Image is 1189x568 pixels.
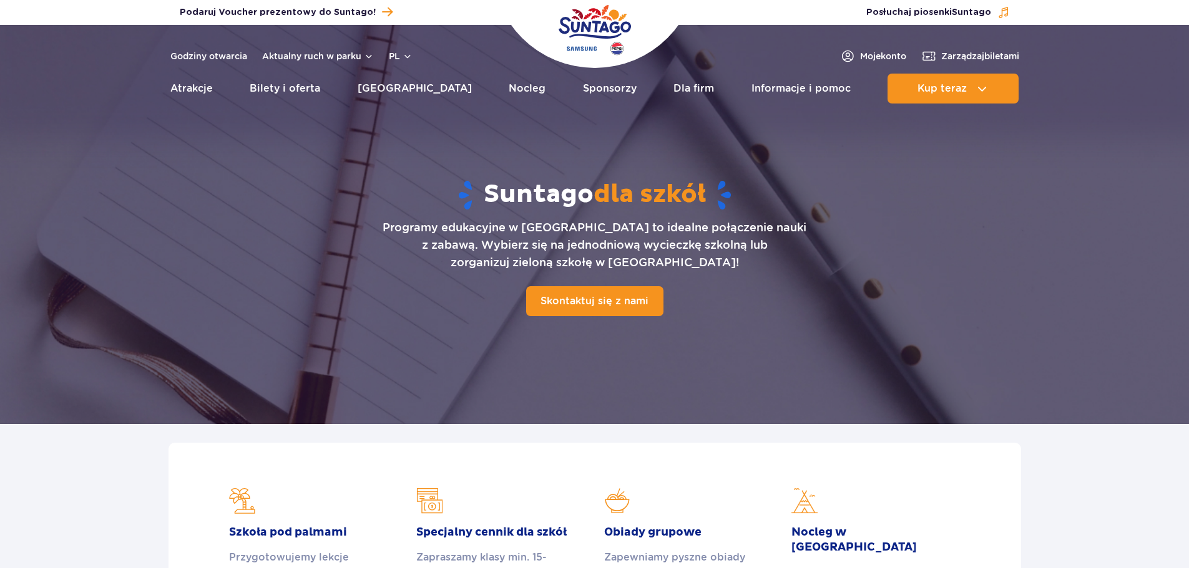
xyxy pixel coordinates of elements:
[229,525,398,540] h2: Szkoła pod palmami
[583,74,637,103] a: Sponsorzy
[673,74,714,103] a: Dla firm
[193,179,996,211] h1: Suntago
[416,525,585,540] h2: Specjalny cennik dla szkół
[250,74,320,103] a: Bilety i oferta
[358,74,472,103] a: [GEOGRAPHIC_DATA]
[860,50,906,62] span: Moje konto
[952,8,991,17] span: Suntago
[541,295,648,307] span: Skontaktuj się z nami
[594,179,706,210] span: dla szkół
[180,6,376,19] span: Podaruj Voucher prezentowy do Suntago!
[791,525,960,555] h2: Nocleg w [GEOGRAPHIC_DATA]
[917,83,967,94] span: Kup teraz
[170,50,247,62] a: Godziny otwarcia
[751,74,851,103] a: Informacje i pomoc
[840,49,906,64] a: Mojekonto
[888,74,1019,103] button: Kup teraz
[389,50,413,62] button: pl
[383,219,806,271] p: Programy edukacyjne w [GEOGRAPHIC_DATA] to idealne połączenie nauki z zabawą. Wybierz się na jedn...
[921,49,1019,64] a: Zarządzajbiletami
[604,525,773,540] h2: Obiady grupowe
[509,74,546,103] a: Nocleg
[866,6,991,19] span: Posłuchaj piosenki
[526,286,663,316] a: Skontaktuj się z nami
[866,6,1010,19] button: Posłuchaj piosenkiSuntago
[180,4,393,21] a: Podaruj Voucher prezentowy do Suntago!
[262,51,374,61] button: Aktualny ruch w parku
[941,50,1019,62] span: Zarządzaj biletami
[170,74,213,103] a: Atrakcje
